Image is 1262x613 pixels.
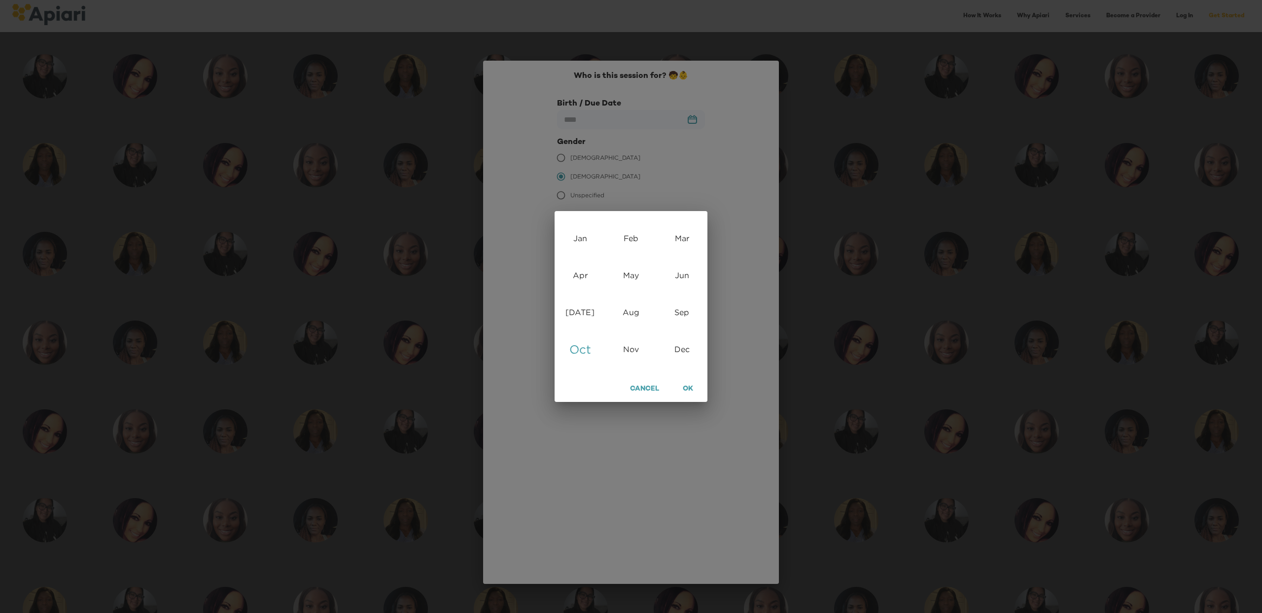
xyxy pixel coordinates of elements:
span: OK [681,383,695,396]
div: Dec [657,330,707,367]
div: Jan [555,219,605,256]
div: Jun [657,256,707,293]
div: Sep [657,293,707,330]
button: Cancel [621,380,668,398]
div: Oct [555,330,605,367]
button: OK [672,380,703,398]
div: May [605,256,656,293]
div: Feb [605,219,656,256]
div: Aug [605,293,656,330]
div: Nov [605,330,656,367]
div: Apr [555,256,605,293]
div: Mar [657,219,707,256]
span: Cancel [630,383,659,396]
div: [DATE] [555,293,605,330]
